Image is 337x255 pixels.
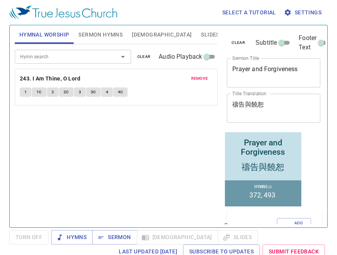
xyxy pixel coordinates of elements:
[47,87,59,97] button: 2
[222,8,276,17] span: Select a tutorial
[74,87,86,97] button: 3
[20,74,82,84] button: 243. I Am Thine, O Lord
[227,210,322,250] div: Sermon Lineup(0)clearAdd to Lineup
[159,52,202,61] span: Audio Playback
[20,87,31,97] button: 1
[282,5,325,20] button: Settings
[106,89,108,96] span: 4
[32,87,47,97] button: 1C
[118,89,123,96] span: 4C
[118,51,128,62] button: Open
[224,131,302,208] iframe: from-child
[9,5,117,19] img: True Jesus Church
[227,38,250,47] button: clear
[299,33,316,52] span: Footer Text
[52,89,54,96] span: 2
[285,8,321,17] span: Settings
[191,75,208,82] span: remove
[232,101,315,115] textarea: 禱告與饒恕
[59,87,74,97] button: 2C
[133,52,156,61] button: clear
[137,53,151,60] span: clear
[277,218,311,243] button: Add to Lineup
[232,39,245,46] span: clear
[101,87,113,97] button: 4
[256,38,277,47] span: Subtitle
[86,87,101,97] button: 3C
[51,230,93,245] button: Hymns
[187,74,213,83] button: remove
[132,30,192,40] span: [DEMOGRAPHIC_DATA]
[282,220,306,241] span: Add to Lineup
[91,89,96,96] span: 3C
[19,30,69,40] span: Hymnal Worship
[232,65,315,80] textarea: Prayer and Forgiveness
[99,232,131,242] span: Sermon
[79,89,81,96] span: 3
[113,87,128,97] button: 4C
[224,221,251,240] p: Sermon Lineup ( 0 )
[92,230,137,245] button: Sermon
[57,232,86,242] span: Hymns
[20,74,80,84] b: 243. I Am Thine, O Lord
[201,30,219,40] span: Slides
[64,89,69,96] span: 2C
[36,89,42,96] span: 1C
[78,30,123,40] span: Sermon Hymns
[24,89,27,96] span: 1
[219,5,279,20] button: Select a tutorial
